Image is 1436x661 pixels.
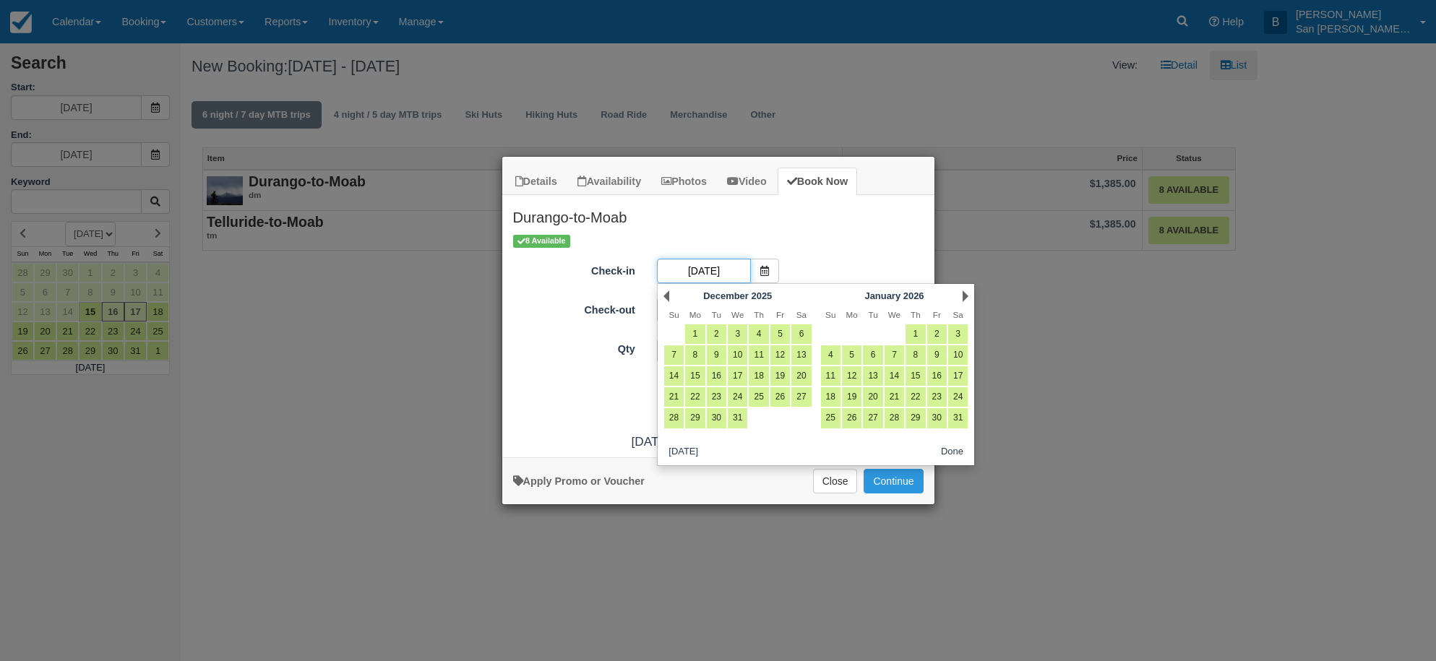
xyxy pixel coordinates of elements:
a: 1 [906,324,925,344]
a: 21 [664,387,684,407]
button: Done [935,444,969,462]
a: Apply Voucher [513,475,645,487]
a: 11 [821,366,840,386]
a: 31 [728,408,747,428]
a: 5 [842,345,861,365]
span: Thursday [754,310,764,319]
a: 15 [685,366,705,386]
span: Tuesday [712,310,721,319]
a: 6 [863,345,882,365]
a: 25 [749,387,768,407]
a: Next [963,290,968,302]
a: 14 [664,366,684,386]
a: 24 [948,387,968,407]
a: 11 [749,345,768,365]
span: Sunday [825,310,835,319]
a: 10 [948,345,968,365]
a: 4 [749,324,768,344]
a: 29 [685,408,705,428]
span: Sunday [668,310,679,319]
a: 3 [728,324,747,344]
a: 8 [685,345,705,365]
span: Wednesday [731,310,744,319]
div: : [502,433,934,451]
a: 20 [791,366,811,386]
span: Monday [846,310,858,319]
a: 10 [728,345,747,365]
a: 2 [707,324,726,344]
a: 27 [791,387,811,407]
label: Check-in [502,259,646,279]
a: 22 [906,387,925,407]
a: 28 [664,408,684,428]
a: 20 [863,387,882,407]
span: January [864,290,900,301]
a: 13 [863,366,882,386]
button: Add to Booking [864,469,923,493]
a: 17 [948,366,968,386]
a: 12 [842,366,861,386]
a: 7 [885,345,904,365]
a: 5 [770,324,790,344]
a: 1 [685,324,705,344]
a: 12 [770,345,790,365]
span: 8 Available [513,235,570,247]
a: 16 [707,366,726,386]
h2: Durango-to-Moab [502,195,934,233]
a: 18 [821,387,840,407]
span: Friday [933,310,941,319]
button: Close [813,469,858,493]
a: Details [506,168,567,196]
a: 28 [885,408,904,428]
a: 26 [770,387,790,407]
span: Thursday [911,310,921,319]
a: 9 [927,345,947,365]
a: 26 [842,408,861,428]
a: 18 [749,366,768,386]
a: 9 [707,345,726,365]
span: Saturday [796,310,807,319]
span: Friday [776,310,784,319]
a: Book Now [778,168,857,196]
a: 14 [885,366,904,386]
span: December [703,290,749,301]
a: 19 [842,387,861,407]
a: Availability [568,168,650,196]
span: [DATE] - [DATE] [632,434,721,449]
a: 2 [927,324,947,344]
a: 17 [728,366,747,386]
a: 21 [885,387,904,407]
span: 2025 [751,290,772,301]
a: 25 [821,408,840,428]
a: 19 [770,366,790,386]
a: 23 [707,387,726,407]
a: 16 [927,366,947,386]
a: 30 [927,408,947,428]
span: 2026 [903,290,924,301]
a: 6 [791,324,811,344]
span: Tuesday [868,310,877,319]
a: 8 [906,345,925,365]
span: Monday [689,310,701,319]
span: Wednesday [888,310,900,319]
a: 7 [664,345,684,365]
button: [DATE] [663,444,704,462]
a: 23 [927,387,947,407]
a: Photos [652,168,716,196]
div: Item Modal [502,195,934,450]
a: 27 [863,408,882,428]
a: 4 [821,345,840,365]
a: 30 [707,408,726,428]
span: Saturday [953,310,963,319]
a: 13 [791,345,811,365]
a: 29 [906,408,925,428]
a: Video [718,168,776,196]
a: 15 [906,366,925,386]
label: Qty [502,337,646,357]
label: Check-out [502,298,646,318]
a: 22 [685,387,705,407]
a: Prev [663,290,669,302]
a: 24 [728,387,747,407]
a: 31 [948,408,968,428]
a: 3 [948,324,968,344]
